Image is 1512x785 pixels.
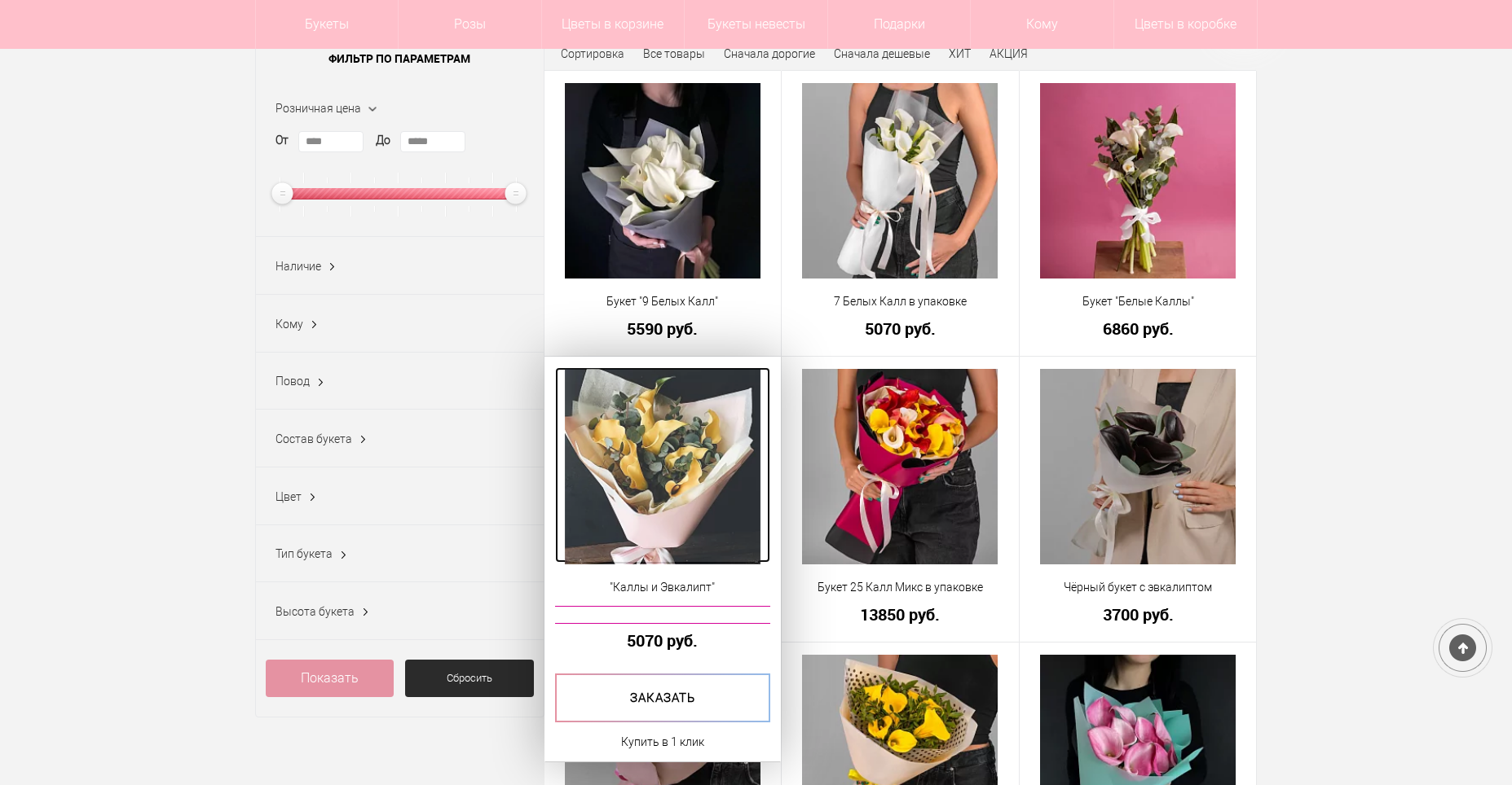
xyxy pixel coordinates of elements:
[555,320,771,337] a: 5590 руб.
[555,293,771,310] a: Букет "9 Белых Калл"
[643,47,705,60] a: Все товары
[724,47,815,60] a: Сначала дорогие
[1030,293,1246,310] a: Букет "Белые Каллы"
[1030,606,1246,623] a: 3700 руб.
[276,490,302,503] span: Цвет
[1040,83,1236,278] img: Букет "Белые Каллы"
[802,369,998,564] img: Букет 25 Калл Микс в упаковке
[792,606,1008,623] a: 13850 руб.
[990,47,1028,60] a: АКЦИЯ
[276,432,352,445] span: Состав букета
[802,83,998,278] img: 7 Белых Калл в упаковке
[565,83,760,278] img: Букет "9 Белых Калл"
[561,47,624,60] span: Сортировка
[792,293,1008,310] a: 7 Белых Калл в упаковке
[276,547,333,560] span: Тип букета
[266,660,395,697] a: Показать
[276,375,310,388] span: Повод
[1030,579,1246,596] a: Чёрный букет с эвкалиптом
[276,318,303,331] span: Кому
[276,132,289,149] label: От
[276,102,361,115] span: Розничная цена
[376,132,390,149] label: До
[792,320,1008,337] a: 5070 руб.
[276,260,321,273] span: Наличие
[834,47,930,60] a: Сначала дешевые
[1030,320,1246,337] a: 6860 руб.
[405,660,534,697] a: Сбросить
[621,732,704,752] a: Купить в 1 клик
[792,579,1008,596] a: Букет 25 Калл Микс в упаковке
[565,369,760,564] img: "Каллы и Эвкалипт"
[276,605,355,618] span: Высота букета
[256,38,544,79] span: Фильтр по параметрам
[555,632,771,649] a: 5070 руб.
[1040,369,1236,564] img: Чёрный букет с эвкалиптом
[949,47,971,60] a: ХИТ
[555,579,771,596] a: "Каллы и Эвкалипт"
